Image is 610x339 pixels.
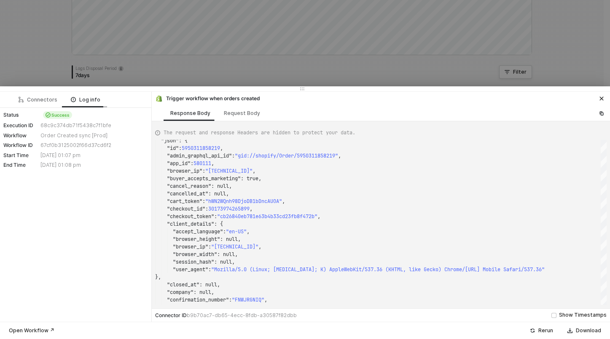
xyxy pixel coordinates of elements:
span: : [208,266,211,273]
span: "[TECHNICAL_ID]" [211,243,258,250]
span: icon-copy-paste [599,111,604,116]
span: }, [155,274,161,280]
span: 580111 [193,160,211,167]
div: [DATE] 01:08 pm [40,162,146,168]
span: "cancel_reason" [167,183,211,190]
span: : { [179,137,188,144]
span: The request and response Headers are hidden to protect your data. [164,129,355,136]
span: , [220,145,223,152]
span: icon-success-page [530,328,535,333]
span: "gid://shopify/Order/5950311858219" [235,152,338,159]
span: icon-cards [46,112,51,117]
div: Response Body [170,110,210,117]
div: Start Time [3,152,40,159]
span: : null, [199,281,220,288]
span: : null, [220,236,241,243]
span: , [264,296,267,303]
span: "browser_height" [173,236,220,243]
span: icon-download [567,328,572,333]
span: "confirmed" [167,304,199,311]
span: : true, [199,304,220,311]
div: 67cf0b3125002f66d37cd6f2 [40,142,146,149]
span: , [338,152,341,159]
span: , [317,213,320,220]
span: : { [214,221,223,227]
span: , [253,168,255,174]
span: "cancelled_at" [167,190,208,197]
div: Open Workflow ↗ [9,327,54,334]
span: : [202,168,205,174]
div: Connector ID [155,312,297,319]
div: Execution ID [3,122,40,129]
span: : [179,145,182,152]
div: [DATE] 01:07 pm [40,152,146,159]
span: "en-US" [226,228,247,235]
button: Download [562,326,607,336]
span: Success [43,111,72,119]
span: : null, [217,251,238,258]
span: 30173974265899 [208,206,250,212]
div: Download [576,327,601,334]
span: : [202,198,205,205]
span: "browser_width" [173,251,217,258]
span: "cart_token" [167,198,202,205]
span: "hWN2WQnh98DjoDB1bDncAUOA" [205,198,282,205]
span: 5950311858219 [182,145,220,152]
div: Connectors [19,96,57,103]
span: b9b70ac7-db65-4ecc-8fdb-a30587f82dbb [187,312,297,318]
span: : null, [214,259,235,265]
span: afari/537.36" [506,266,545,273]
span: , [247,228,250,235]
span: : [191,160,193,167]
span: , [258,243,261,250]
span: : null, [208,190,229,197]
span: "accept_language" [173,228,223,235]
span: "closed_at" [167,281,199,288]
span: , [250,206,253,212]
span: "browser_ip" [173,243,208,250]
div: Order Created sync [Prod] [40,132,146,139]
div: Trigger workflow when orders created [155,95,260,102]
span: : [214,213,217,220]
span: icon-close [599,96,604,101]
span: "browser_ip" [167,168,202,174]
span: "admin_graphql_api_id" [167,152,232,159]
span: "[TECHNICAL_ID]" [205,168,253,174]
div: Show Timestamps [559,311,607,319]
span: "FNWJRGNIQ" [232,296,264,303]
span: : [229,296,232,303]
span: "checkout_token" [167,213,214,220]
span: "json" [161,137,179,144]
span: : null, [193,289,214,296]
div: Workflow ID [3,142,40,149]
div: Status [3,112,40,118]
div: Rerun [538,327,553,334]
span: : [208,243,211,250]
div: 68c9c374db71f5438c7f1bfe [40,122,146,129]
span: 7.36 (KHTML, like Gecko) Chrome/[URL] Mobile S [371,266,506,273]
div: Request Body [224,110,260,117]
img: integration-icon [156,95,162,102]
span: , [211,160,214,167]
span: : true, [241,175,261,182]
span: "client_details" [167,221,214,227]
span: : [223,228,226,235]
span: "id" [167,145,179,152]
span: icon-logic [19,97,24,102]
button: Open Workflow ↗ [3,326,60,336]
span: , [282,198,285,205]
span: "confirmation_number" [167,296,229,303]
span: : [205,206,208,212]
span: : null, [211,183,232,190]
button: Rerun [524,326,559,336]
span: "session_hash" [173,259,214,265]
span: icon-drag-indicator [300,86,305,91]
span: "user_agent" [173,266,208,273]
span: "app_id" [167,160,191,167]
div: End Time [3,162,40,168]
span: "checkout_id" [167,206,205,212]
div: Log info [71,96,100,103]
span: "buyer_accepts_marketing" [167,175,241,182]
span: "cb26840eb781e63b4b33cd23fb8f472b" [217,213,317,220]
div: Workflow [3,132,40,139]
